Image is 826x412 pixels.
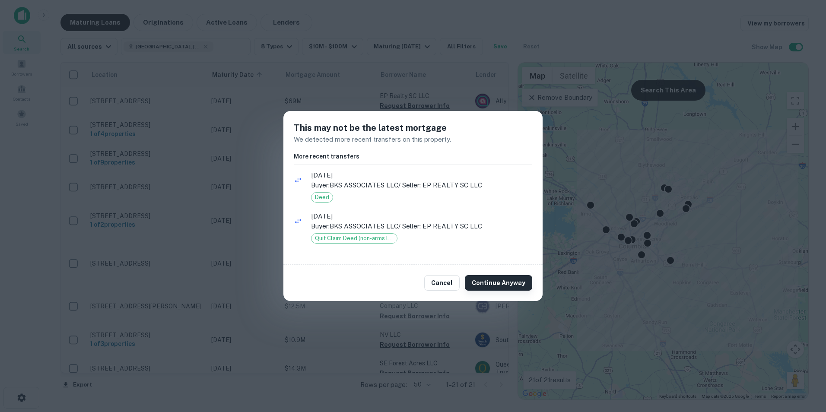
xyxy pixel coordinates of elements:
[424,275,460,291] button: Cancel
[311,180,532,190] p: Buyer: BKS ASSOCIATES LLC / Seller: EP REALTY SC LLC
[311,192,333,203] div: Deed
[783,315,826,357] iframe: Chat Widget
[465,275,532,291] button: Continue Anyway
[294,134,532,145] p: We detected more recent transfers on this property.
[311,233,397,244] div: Quit Claim Deed (non-arms length)
[311,221,532,231] p: Buyer: BKS ASSOCIATES LLC / Seller: EP REALTY SC LLC
[294,152,532,161] h6: More recent transfers
[311,170,532,181] span: [DATE]
[311,211,532,222] span: [DATE]
[311,193,333,202] span: Deed
[311,234,397,243] span: Quit Claim Deed (non-arms length)
[294,121,532,134] h5: This may not be the latest mortgage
